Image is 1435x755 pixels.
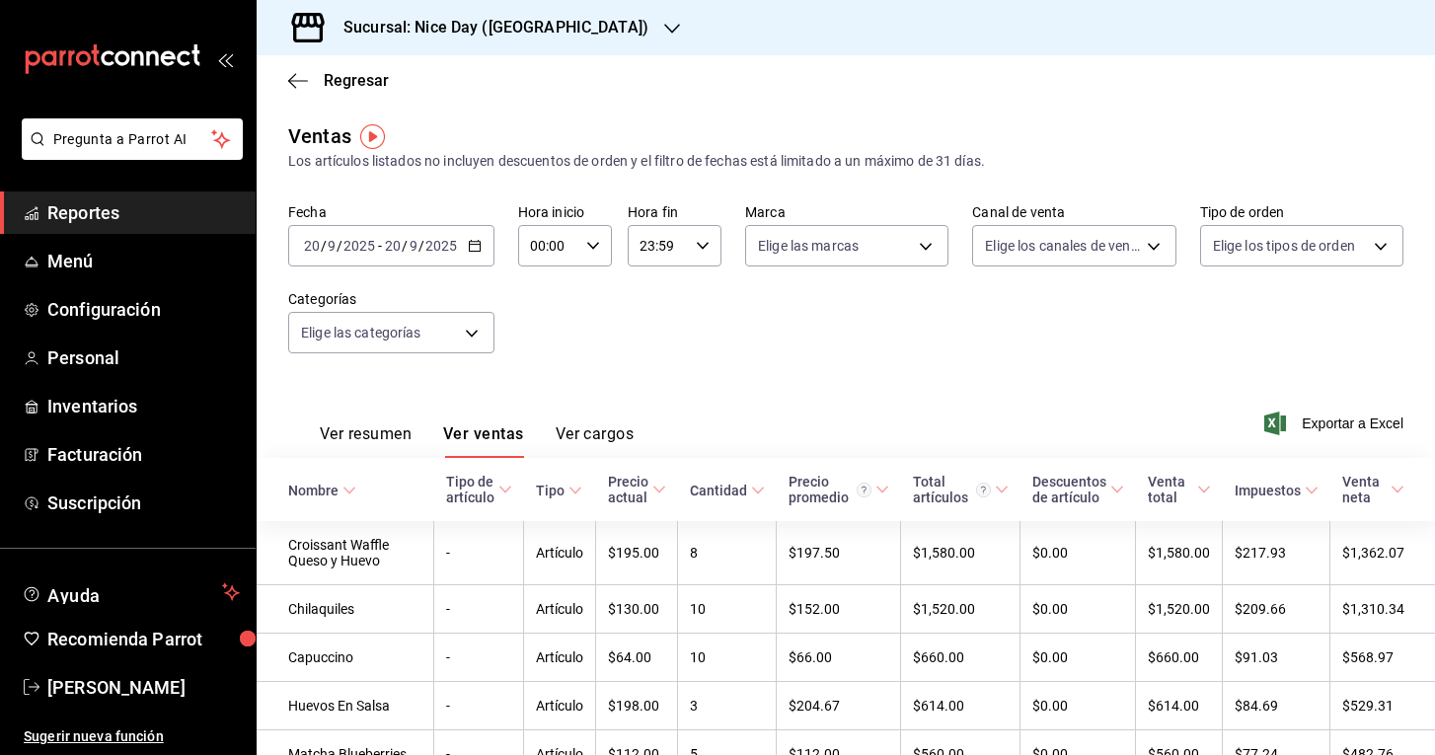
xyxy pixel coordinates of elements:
button: Pregunta a Parrot AI [22,118,243,160]
span: Total artículos [913,474,1009,505]
td: $0.00 [1020,585,1136,634]
td: $217.93 [1223,521,1330,585]
button: Ver ventas [443,424,524,458]
td: Chilaquiles [257,585,434,634]
td: $195.00 [596,521,678,585]
span: / [418,238,424,254]
input: -- [384,238,402,254]
div: Precio promedio [789,474,871,505]
svg: Precio promedio = Total artículos / cantidad [857,483,871,497]
td: $66.00 [777,634,901,682]
span: Nombre [288,483,356,498]
div: Cantidad [690,483,747,498]
span: Elige las marcas [758,236,859,256]
label: Tipo de orden [1200,205,1403,219]
td: 8 [678,521,777,585]
div: Tipo de artículo [446,474,494,505]
input: -- [327,238,337,254]
td: Capuccino [257,634,434,682]
span: / [402,238,408,254]
td: $614.00 [1136,682,1223,730]
button: Ver cargos [556,424,635,458]
span: / [337,238,342,254]
button: open_drawer_menu [217,51,233,67]
label: Categorías [288,292,494,306]
label: Marca [745,205,948,219]
label: Hora fin [628,205,721,219]
span: Menú [47,248,240,274]
button: Exportar a Excel [1268,412,1403,435]
input: ---- [342,238,376,254]
span: Elige los tipos de orden [1213,236,1355,256]
td: - [434,585,524,634]
td: $130.00 [596,585,678,634]
button: Ver resumen [320,424,412,458]
td: Huevos En Salsa [257,682,434,730]
span: Elige los canales de venta [985,236,1139,256]
span: Regresar [324,71,389,90]
td: $0.00 [1020,634,1136,682]
svg: El total artículos considera cambios de precios en los artículos así como costos adicionales por ... [976,483,991,497]
span: Inventarios [47,393,240,419]
td: 10 [678,585,777,634]
span: Tipo [536,483,582,498]
td: $197.50 [777,521,901,585]
span: Reportes [47,199,240,226]
label: Fecha [288,205,494,219]
button: Regresar [288,71,389,90]
span: Precio actual [608,474,666,505]
td: 10 [678,634,777,682]
a: Pregunta a Parrot AI [14,143,243,164]
div: Impuestos [1235,483,1301,498]
div: Precio actual [608,474,648,505]
td: $660.00 [1136,634,1223,682]
td: $1,520.00 [1136,585,1223,634]
div: Venta total [1148,474,1193,505]
td: - [434,521,524,585]
td: $1,580.00 [901,521,1020,585]
td: $1,520.00 [901,585,1020,634]
input: -- [303,238,321,254]
input: -- [409,238,418,254]
div: Descuentos de artículo [1032,474,1106,505]
span: Elige las categorías [301,323,421,342]
label: Canal de venta [972,205,1175,219]
label: Hora inicio [518,205,612,219]
td: Artículo [524,521,596,585]
td: $614.00 [901,682,1020,730]
span: Suscripción [47,490,240,516]
span: Facturación [47,441,240,468]
td: - [434,634,524,682]
span: Venta neta [1342,474,1405,505]
td: $0.00 [1020,521,1136,585]
h3: Sucursal: Nice Day ([GEOGRAPHIC_DATA]) [328,16,648,39]
td: - [434,682,524,730]
span: Tipo de artículo [446,474,512,505]
div: Tipo [536,483,565,498]
td: Croissant Waffle Queso y Huevo [257,521,434,585]
td: $152.00 [777,585,901,634]
td: $64.00 [596,634,678,682]
td: $660.00 [901,634,1020,682]
div: Los artículos listados no incluyen descuentos de orden y el filtro de fechas está limitado a un m... [288,151,1403,172]
div: navigation tabs [320,424,634,458]
span: Impuestos [1235,483,1319,498]
div: Total artículos [913,474,991,505]
input: ---- [424,238,458,254]
span: Venta total [1148,474,1211,505]
div: Venta neta [1342,474,1388,505]
span: Configuración [47,296,240,323]
td: Artículo [524,585,596,634]
button: Tooltip marker [360,124,385,149]
span: Ayuda [47,580,214,604]
span: - [378,238,382,254]
td: Artículo [524,634,596,682]
span: Cantidad [690,483,765,498]
td: $198.00 [596,682,678,730]
span: Personal [47,344,240,371]
td: $1,580.00 [1136,521,1223,585]
td: Artículo [524,682,596,730]
td: $0.00 [1020,682,1136,730]
td: $91.03 [1223,634,1330,682]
